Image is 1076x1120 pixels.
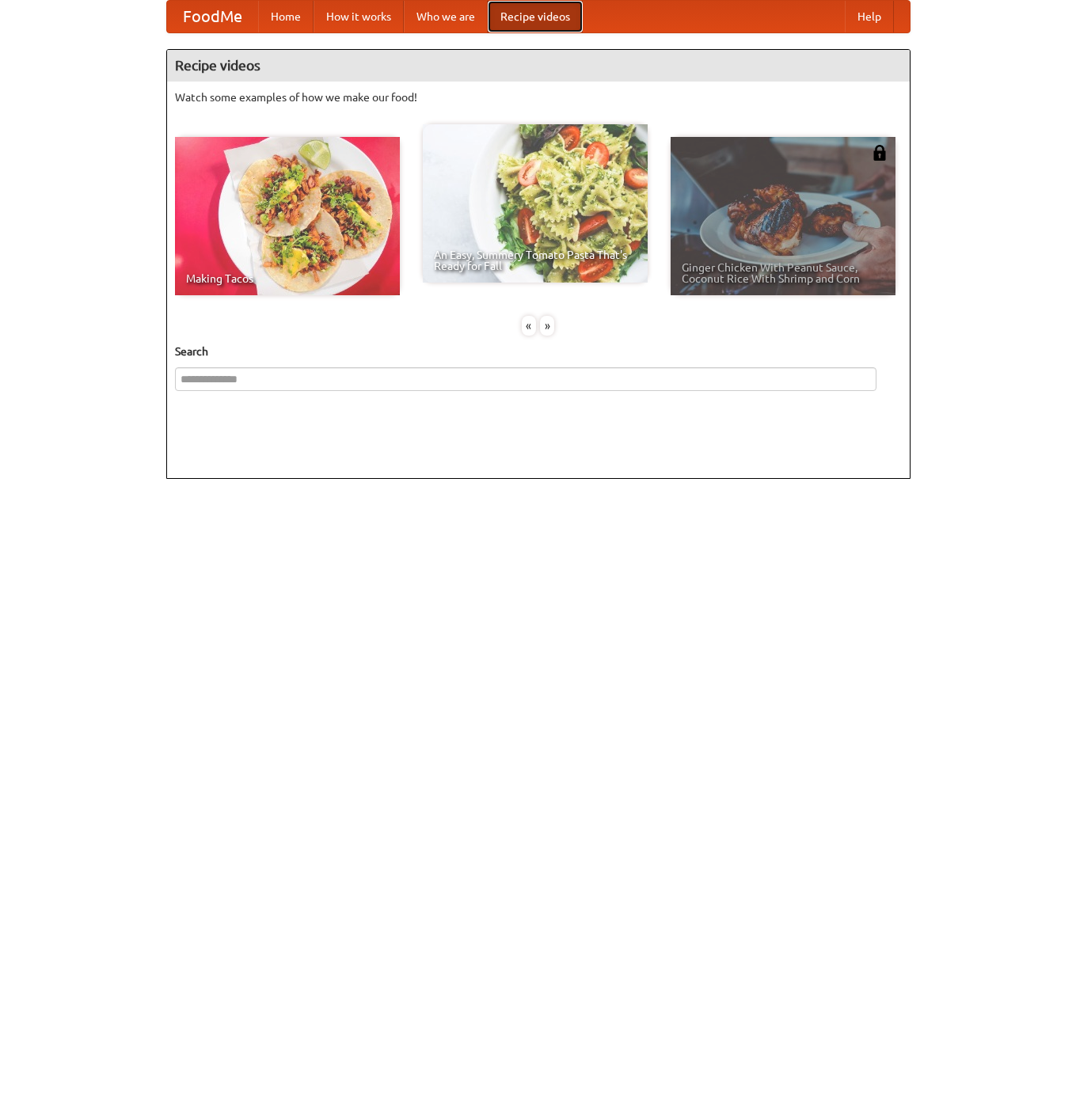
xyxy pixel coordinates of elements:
p: Watch some examples of how we make our food! [175,89,902,105]
a: How it works [314,1,404,32]
h4: Recipe videos [167,50,910,82]
span: Making Tacos [186,273,389,284]
a: Home [258,1,314,32]
div: « [522,316,536,336]
img: 483408.png [872,145,888,161]
a: An Easy, Summery Tomato Pasta That's Ready for Fall [423,124,648,283]
a: Recipe videos [488,1,583,32]
a: Help [845,1,894,32]
a: Making Tacos [175,137,400,295]
div: » [540,316,554,336]
a: FoodMe [167,1,258,32]
span: An Easy, Summery Tomato Pasta That's Ready for Fall [434,249,637,271]
h5: Search [175,344,902,359]
a: Who we are [404,1,488,32]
